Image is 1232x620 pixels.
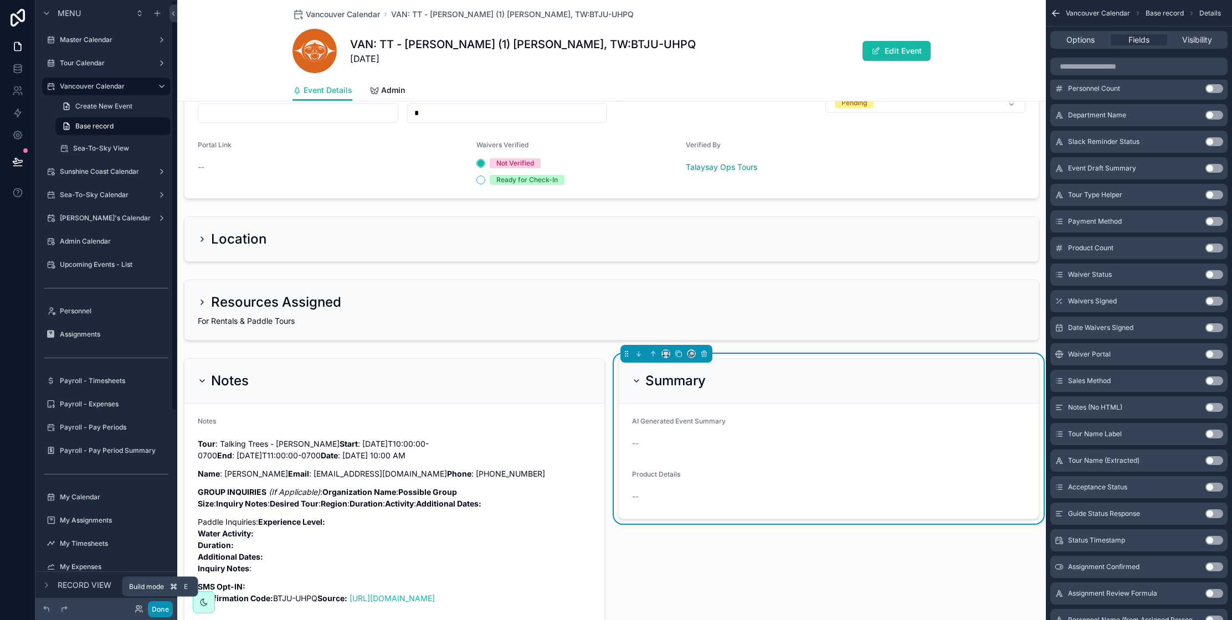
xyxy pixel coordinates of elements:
label: Payroll - Pay Period Summary [60,446,168,455]
span: Admin [381,85,405,96]
h2: Summary [645,372,706,390]
span: Department Name [1068,111,1126,120]
label: My Assignments [60,516,168,525]
button: Done [148,601,173,617]
span: Assignment Review Formula [1068,589,1157,598]
span: [DATE] [350,52,696,65]
span: Options [1066,34,1095,45]
label: Tour Calendar [60,59,153,68]
span: Date Waivers Signed [1068,323,1133,332]
a: Upcoming Events - List [42,256,171,273]
a: Tour Calendar [42,54,171,72]
label: Payroll - Expenses [60,400,168,409]
a: My Expenses [42,558,171,576]
label: [PERSON_NAME]'s Calendar [60,214,153,223]
label: Personnel [60,307,168,316]
span: Acceptance Status [1068,483,1127,492]
span: Vancouver Calendar [306,9,380,20]
span: Guide Status Response [1068,509,1140,518]
span: Waiver Portal [1068,350,1111,359]
label: Payroll - Timesheets [60,376,168,385]
span: Product Details [632,470,680,478]
span: Tour Name Label [1068,430,1122,438]
a: My Calendar [42,488,171,506]
a: VAN: TT - [PERSON_NAME] (1) [PERSON_NAME], TW:BTJU-UHPQ [391,9,634,20]
span: E [182,582,191,591]
a: Payroll - Timesheets [42,372,171,390]
span: Event Draft Summary [1068,164,1136,173]
span: Record view [58,580,111,591]
a: Vancouver Calendar [292,9,380,20]
span: -- [632,491,639,502]
h1: VAN: TT - [PERSON_NAME] (1) [PERSON_NAME], TW:BTJU-UHPQ [350,37,696,52]
span: Payment Method [1068,217,1122,226]
a: Sunshine Coast Calendar [42,163,171,180]
label: Sea-To-Sky Calendar [60,190,153,199]
span: Waiver Status [1068,270,1112,279]
a: Event Details [292,80,352,101]
label: My Timesheets [60,539,168,548]
span: Build mode [129,582,164,591]
a: Sea-To-Sky View [55,139,171,157]
span: Waivers Signed [1068,297,1117,306]
span: Base record [75,122,114,131]
span: Menu [58,8,81,19]
a: Admin [370,80,405,102]
a: My Assignments [42,512,171,529]
a: Personnel [42,302,171,320]
button: Edit Event [863,41,931,61]
span: Assignment Confirmed [1068,562,1139,571]
a: Payroll - Pay Period Summary [42,442,171,459]
a: Master Calendar [42,31,171,49]
a: Payroll - Expenses [42,395,171,413]
a: Vancouver Calendar [42,77,171,95]
span: Visibility [1182,34,1212,45]
span: Sales Method [1068,376,1111,385]
span: Details [1199,9,1221,18]
span: Notes (No HTML) [1068,403,1122,412]
a: Payroll - Pay Periods [42,418,171,436]
label: Assignments [60,330,168,339]
label: Sea-To-Sky View [73,144,168,153]
a: Sea-To-Sky Calendar [42,186,171,204]
a: Base record [55,117,171,135]
span: Personnel Count [1068,84,1120,93]
label: Payroll - Pay Periods [60,423,168,432]
a: [PERSON_NAME]'s Calendar [42,209,171,227]
a: Assignments [42,325,171,343]
span: Create New Event [75,102,132,111]
span: -- [632,438,639,449]
span: Vancouver Calendar [1066,9,1130,18]
a: My Timesheets [42,535,171,552]
label: Upcoming Events - List [60,260,168,269]
span: Status Timestamp [1068,536,1125,545]
a: Admin Calendar [42,232,171,250]
a: Create New Event [55,97,171,115]
label: Master Calendar [60,35,153,44]
span: Base record [1146,9,1184,18]
label: My Calendar [60,493,168,502]
span: AI Generated Event Summary [632,417,726,425]
span: Product Count [1068,244,1113,252]
label: Admin Calendar [60,237,168,246]
span: Tour Type Helper [1068,190,1122,199]
label: Vancouver Calendar [60,82,148,91]
span: Tour Name (Extracted) [1068,456,1139,465]
label: Sunshine Coast Calendar [60,167,153,176]
span: Event Details [304,85,352,96]
span: Fields [1128,34,1149,45]
span: Slack Reminder Status [1068,137,1139,146]
label: My Expenses [60,562,168,571]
